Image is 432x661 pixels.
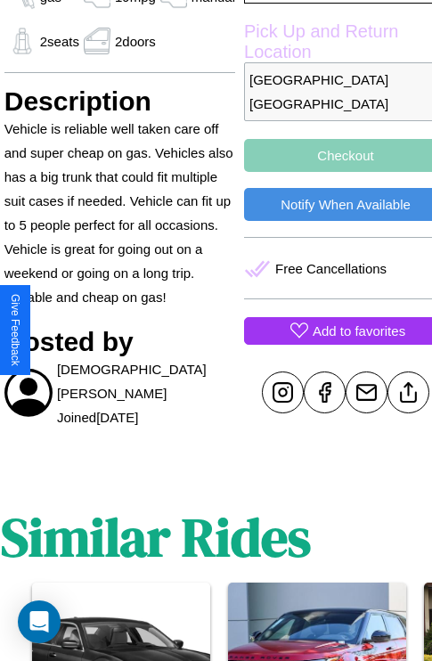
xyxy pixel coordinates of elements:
h1: Similar Rides [1,501,311,574]
div: Give Feedback [9,294,21,366]
p: Joined [DATE] [57,405,138,429]
div: Open Intercom Messenger [18,600,61,643]
h3: Description [4,86,235,117]
p: 2 seats [40,29,79,53]
img: gas [4,28,40,54]
img: gas [79,28,115,54]
p: 2 doors [115,29,156,53]
p: Free Cancellations [275,257,387,281]
p: Add to favorites [313,319,405,343]
p: Vehicle is reliable well taken care off and super cheap on gas. Vehicles also has a big trunk tha... [4,117,235,309]
h3: Hosted by [4,327,235,357]
p: [DEMOGRAPHIC_DATA] [PERSON_NAME] [57,357,235,405]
